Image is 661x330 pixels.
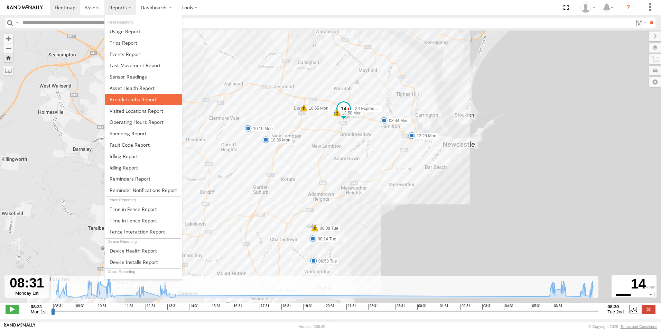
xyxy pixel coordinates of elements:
[105,245,182,256] a: Device Health Report
[105,37,182,48] a: Trips Report
[31,304,47,309] strong: 08:31
[105,162,182,173] a: Idling Report
[105,128,182,139] a: Fleet Speed Report
[105,105,182,117] a: Visited Locations Report
[504,304,514,310] span: 04:31
[607,304,624,309] strong: 08:30
[105,59,182,71] a: Last Movement Report
[633,18,648,28] label: Search Filter Options
[613,276,655,292] div: 14
[642,305,655,314] label: Close
[578,2,598,13] div: Peter Clarence
[607,309,624,314] span: Tue 2nd Sep 2025
[6,305,19,314] label: Play/Stop
[105,215,182,226] a: Time in Fences Report
[105,82,182,94] a: Asset Health Report
[3,66,13,75] label: Measure
[314,258,339,264] label: 06:53 Tue
[189,304,199,310] span: 14:31
[105,275,182,286] a: Driver Performance Report
[105,256,182,268] a: Device Installs Report
[105,48,182,60] a: Full Events Report
[482,304,492,310] span: 03:31
[3,53,13,62] button: Zoom Home
[124,304,133,310] span: 11:31
[105,184,182,196] a: Service Reminder Notifications Report
[3,43,13,53] button: Zoom out
[395,304,405,310] span: 23:31
[353,106,384,111] span: LX4 Express Ute
[384,118,411,124] label: 08:44 Mon
[105,26,182,37] a: Usage Report
[412,133,438,139] label: 12:29 Mon
[31,309,47,314] span: Mon 1st Sep 2025
[233,304,242,310] span: 16:31
[266,137,292,143] label: 10:36 Mon
[105,173,182,185] a: Reminders Report
[105,116,182,128] a: Asset Operating Hours Report
[97,304,106,310] span: 10:31
[260,304,269,310] span: 17:31
[75,304,85,310] span: 09:31
[588,324,657,329] div: © Copyright 2025 -
[623,2,634,13] i: ?
[325,304,335,310] span: 20:31
[146,304,155,310] span: 12:31
[553,304,562,310] span: 06:31
[299,324,325,329] div: Version: 306.00
[346,304,356,310] span: 21:31
[53,304,63,310] span: 08:31
[303,304,313,310] span: 19:31
[7,5,43,10] img: rand-logo.svg
[3,34,13,43] button: Zoom in
[211,304,221,310] span: 15:31
[105,94,182,105] a: Breadcrumbs Report
[105,226,182,238] a: Fence Interaction Report
[460,304,470,310] span: 02:31
[281,304,291,310] span: 18:31
[621,324,657,329] a: Terms and Conditions
[15,18,20,28] label: Search Query
[105,139,182,150] a: Fault Code Report
[368,304,378,310] span: 22:31
[315,225,340,231] label: 08:08 Tue
[4,323,36,330] a: Visit our Website
[304,105,330,111] label: 10:55 Mon
[313,236,338,242] label: 08:14 Tue
[105,203,182,215] a: Time in Fences Report
[167,304,177,310] span: 13:31
[105,150,182,162] a: Idling Report
[439,304,448,310] span: 01:31
[248,126,275,132] label: 10:10 Mon
[531,304,541,310] span: 05:31
[649,77,661,87] label: Map Settings
[105,71,182,82] a: Sensor Readings
[417,304,427,310] span: 00:31
[337,110,364,116] label: 13:50 Mon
